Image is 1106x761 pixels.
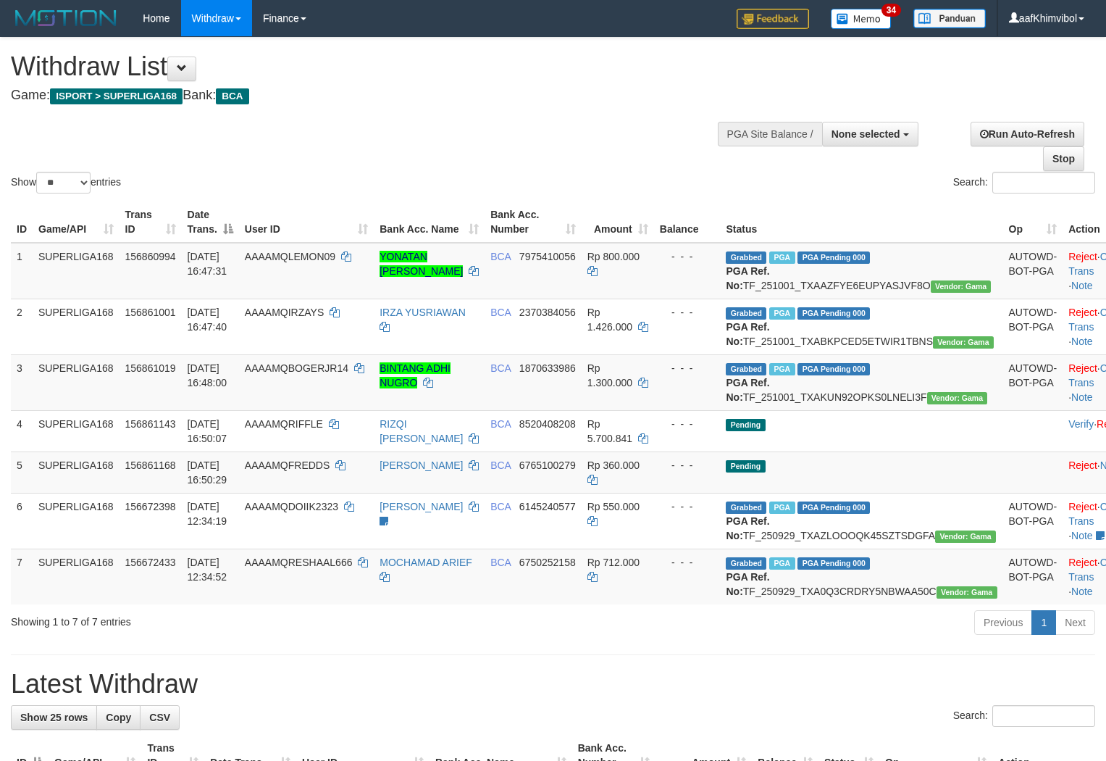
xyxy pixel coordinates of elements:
[720,299,1002,354] td: TF_251001_TXABKPCED5ETWIR1TBNS
[96,705,141,730] a: Copy
[125,501,176,512] span: 156672398
[20,712,88,723] span: Show 25 rows
[125,459,176,471] span: 156861168
[120,201,182,243] th: Trans ID: activate to sort column ascending
[587,459,640,471] span: Rp 360.000
[380,557,472,568] a: MOCHAMAD ARIEF
[245,459,330,471] span: AAAAMQFREDDS
[380,307,466,318] a: IRZA YUSRIAWAN
[726,571,769,597] b: PGA Ref. No:
[582,201,654,243] th: Amount: activate to sort column ascending
[140,705,180,730] a: CSV
[245,557,353,568] span: AAAAMQRESHAAL666
[245,251,335,262] span: AAAAMQLEMON09
[11,549,33,604] td: 7
[726,557,766,570] span: Grabbed
[33,299,120,354] td: SUPERLIGA168
[726,502,766,514] span: Grabbed
[11,52,723,81] h1: Withdraw List
[654,201,721,243] th: Balance
[182,201,239,243] th: Date Trans.: activate to sort column descending
[1003,201,1063,243] th: Op: activate to sort column ascending
[726,251,766,264] span: Grabbed
[1055,610,1095,635] a: Next
[660,249,715,264] div: - - -
[769,502,795,514] span: Marked by aafsoycanthlai
[953,172,1095,194] label: Search:
[11,7,121,29] img: MOTION_logo.png
[797,557,870,570] span: PGA Pending
[11,670,1095,699] h1: Latest Withdraw
[1068,307,1097,318] a: Reject
[660,305,715,320] div: - - -
[587,501,640,512] span: Rp 550.000
[11,452,33,493] td: 5
[726,265,769,291] b: PGA Ref. No:
[188,459,227,486] span: [DATE] 16:50:29
[11,88,723,103] h4: Game: Bank:
[125,557,176,568] span: 156672433
[720,201,1002,243] th: Status
[931,280,992,293] span: Vendor URL: https://trx31.1velocity.biz
[726,321,769,347] b: PGA Ref. No:
[831,128,900,140] span: None selected
[660,361,715,375] div: - - -
[1071,280,1093,291] a: Note
[769,557,795,570] span: Marked by aafsoycanthlai
[720,354,1002,410] td: TF_251001_TXAKUN92OPKS0LNELI3F
[11,354,33,410] td: 3
[519,557,576,568] span: Copy 6750252158 to clipboard
[188,307,227,333] span: [DATE] 16:47:40
[726,307,766,320] span: Grabbed
[485,201,582,243] th: Bank Acc. Number: activate to sort column ascending
[1068,251,1097,262] a: Reject
[11,172,121,194] label: Show entries
[519,307,576,318] span: Copy 2370384056 to clipboard
[216,88,248,104] span: BCA
[33,201,120,243] th: Game/API: activate to sort column ascending
[831,9,892,29] img: Button%20Memo.svg
[239,201,374,243] th: User ID: activate to sort column ascending
[587,251,640,262] span: Rp 800.000
[11,493,33,549] td: 6
[11,705,97,730] a: Show 25 rows
[11,299,33,354] td: 2
[992,172,1095,194] input: Search:
[33,493,120,549] td: SUPERLIGA168
[188,501,227,527] span: [DATE] 12:34:19
[1068,362,1097,374] a: Reject
[797,307,870,320] span: PGA Pending
[380,459,463,471] a: [PERSON_NAME]
[380,251,463,277] a: YONATAN [PERSON_NAME]
[519,418,576,430] span: Copy 8520408208 to clipboard
[490,501,511,512] span: BCA
[490,251,511,262] span: BCA
[992,705,1095,727] input: Search:
[11,609,450,629] div: Showing 1 to 7 of 7 entries
[106,712,131,723] span: Copy
[519,362,576,374] span: Copy 1870633986 to clipboard
[720,243,1002,299] td: TF_251001_TXAAZFYE6EUPYASJVF8O
[720,493,1002,549] td: TF_250929_TXAZLOOOQK45SZTSDGFA
[927,392,988,404] span: Vendor URL: https://trx31.1velocity.biz
[1043,146,1084,171] a: Stop
[188,418,227,444] span: [DATE] 16:50:07
[1003,243,1063,299] td: AUTOWD-BOT-PGA
[245,418,323,430] span: AAAAMQRIFFLE
[726,363,766,375] span: Grabbed
[933,336,994,349] span: Vendor URL: https://trx31.1velocity.biz
[36,172,91,194] select: Showentries
[587,307,632,333] span: Rp 1.426.000
[11,410,33,452] td: 4
[149,712,170,723] span: CSV
[1068,557,1097,568] a: Reject
[881,4,901,17] span: 34
[822,122,918,146] button: None selected
[245,307,324,318] span: AAAAMQIRZAYS
[660,499,715,514] div: - - -
[797,502,870,514] span: PGA Pending
[490,418,511,430] span: BCA
[490,307,511,318] span: BCA
[125,418,176,430] span: 156861143
[33,549,120,604] td: SUPERLIGA168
